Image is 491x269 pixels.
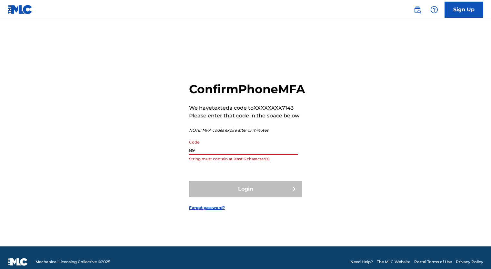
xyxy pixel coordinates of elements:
[428,3,441,16] div: Help
[189,205,225,211] a: Forgot password?
[189,112,305,120] p: Please enter that code in the space below
[189,82,305,96] h2: Confirm Phone MFA
[414,6,421,14] img: search
[456,259,483,265] a: Privacy Policy
[35,259,110,265] span: Mechanical Licensing Collective © 2025
[8,258,28,266] img: logo
[459,238,491,269] iframe: Chat Widget
[189,127,305,133] p: NOTE: MFA codes expire after 15 minutes
[430,6,438,14] img: help
[411,3,424,16] a: Public Search
[445,2,483,18] a: Sign Up
[189,104,305,112] p: We have texted a code to XXXXXXXX7143
[377,259,410,265] a: The MLC Website
[350,259,373,265] a: Need Help?
[8,5,33,14] img: MLC Logo
[414,259,452,265] a: Portal Terms of Use
[189,156,298,162] p: String must contain at least 6 character(s)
